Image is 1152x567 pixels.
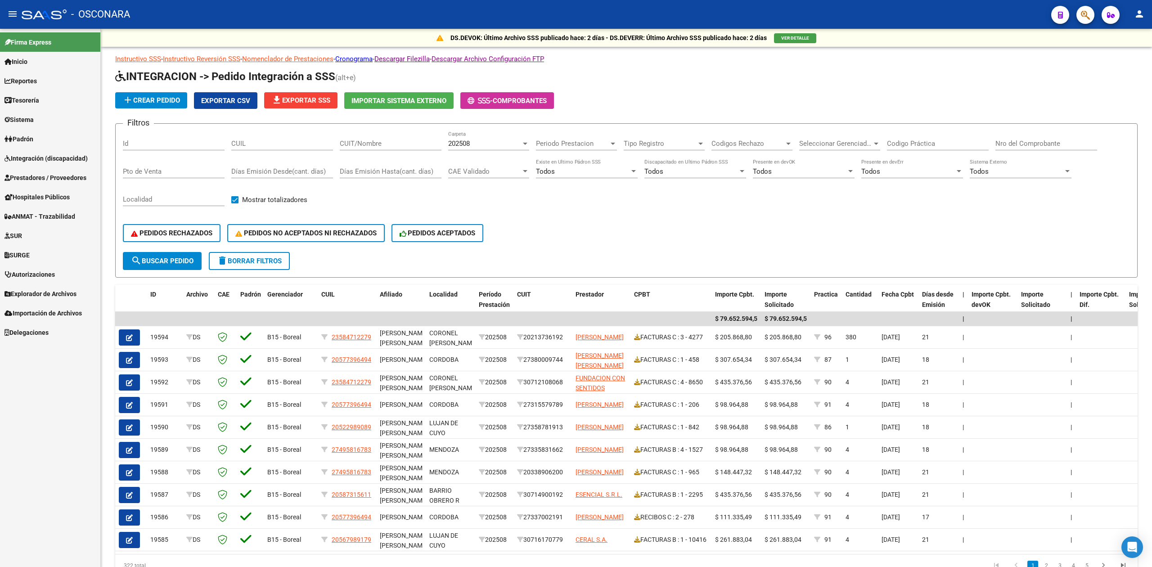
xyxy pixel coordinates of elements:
[479,490,510,500] div: 202508
[194,92,257,109] button: Exportar CSV
[318,285,376,324] datatable-header-cell: CUIL
[824,401,832,408] span: 91
[846,468,849,476] span: 4
[150,445,179,455] div: 19589
[536,167,555,175] span: Todos
[517,332,568,342] div: 20213736192
[4,270,55,279] span: Autorizaciones
[131,255,142,266] mat-icon: search
[479,400,510,410] div: 202508
[426,285,475,324] datatable-header-cell: Localidad
[380,291,402,298] span: Afiliado
[922,446,929,453] span: 18
[765,333,801,341] span: $ 205.868,80
[380,513,428,521] span: [PERSON_NAME]
[214,285,237,324] datatable-header-cell: CAE
[576,423,624,431] span: [PERSON_NAME]
[846,423,849,431] span: 1
[4,134,33,144] span: Padrón
[115,54,1138,64] p: - - - - -
[7,9,18,19] mat-icon: menu
[634,490,708,500] div: FACTURAS B : 1 - 2295
[963,401,964,408] span: |
[1071,291,1072,298] span: |
[267,291,303,298] span: Gerenciador
[715,513,752,521] span: $ 111.335,49
[4,192,70,202] span: Hospitales Públicos
[715,291,754,298] span: Importe Cpbt.
[475,285,513,324] datatable-header-cell: Período Prestación
[4,308,82,318] span: Importación de Archivos
[183,285,214,324] datatable-header-cell: Archivo
[1071,401,1072,408] span: |
[150,377,179,387] div: 19592
[267,446,301,453] span: B15 - Boreal
[237,285,264,324] datatable-header-cell: Padrón
[380,356,428,363] span: [PERSON_NAME]
[774,33,816,43] button: VER DETALLE
[1071,356,1072,363] span: |
[1021,291,1050,319] span: Importe Solicitado devOK
[380,329,428,347] span: [PERSON_NAME] [PERSON_NAME]
[715,333,752,341] span: $ 205.868,80
[186,377,211,387] div: DS
[1071,468,1072,476] span: |
[186,400,211,410] div: DS
[122,96,180,104] span: Crear Pedido
[576,468,624,476] span: [PERSON_NAME]
[264,92,337,108] button: Exportar SSS
[572,285,630,324] datatable-header-cell: Prestador
[332,446,371,453] span: 27495816783
[634,422,708,432] div: FACTURAS C : 1 - 842
[536,139,609,148] span: Periodo Prestacion
[131,257,193,265] span: Buscar Pedido
[576,491,622,498] span: ESENCIAL S.R.L.
[380,442,428,459] span: [PERSON_NAME] [PERSON_NAME]
[468,97,493,105] span: -
[131,229,212,237] span: PEDIDOS RECHAZADOS
[479,291,510,308] span: Período Prestación
[240,291,261,298] span: Padrón
[576,374,625,392] span: FUNDACION CON SENTIDOS
[217,257,282,265] span: Borrar Filtros
[634,355,708,365] div: FACTURAS C : 1 - 458
[429,291,458,298] span: Localidad
[429,356,459,363] span: CORDOBA
[824,423,832,431] span: 86
[517,445,568,455] div: 27335831662
[429,446,459,453] span: MENDOZA
[242,55,333,63] a: Nomenclador de Prestaciones
[968,285,1017,324] datatable-header-cell: Importe Cpbt. devOK
[846,491,849,498] span: 4
[922,468,929,476] span: 21
[332,468,371,476] span: 27495816783
[715,356,752,363] span: $ 307.654,34
[479,512,510,522] div: 202508
[150,400,179,410] div: 19591
[460,92,554,109] button: -Comprobantes
[115,55,161,63] a: Instructivo SSS
[242,194,307,205] span: Mostrar totalizadores
[1121,536,1143,558] div: Open Intercom Messenger
[963,423,964,431] span: |
[576,401,624,408] span: [PERSON_NAME]
[217,255,228,266] mat-icon: delete
[715,446,748,453] span: $ 98.964,88
[715,378,752,386] span: $ 435.376,56
[630,285,711,324] datatable-header-cell: CPBT
[1071,378,1072,386] span: |
[715,401,748,408] span: $ 98.964,88
[344,92,454,109] button: Importar Sistema Externo
[517,377,568,387] div: 30712108068
[922,423,929,431] span: 18
[332,491,371,498] span: 20587315611
[517,467,568,477] div: 20338906200
[963,378,964,386] span: |
[634,332,708,342] div: FACTURAS C : 3 - 4277
[634,467,708,477] div: FACTURAS C : 1 - 965
[963,333,964,341] span: |
[576,291,604,298] span: Prestador
[1076,285,1125,324] datatable-header-cell: Importe Cpbt. Dif.
[765,446,798,453] span: $ 98.964,88
[1071,423,1072,431] span: |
